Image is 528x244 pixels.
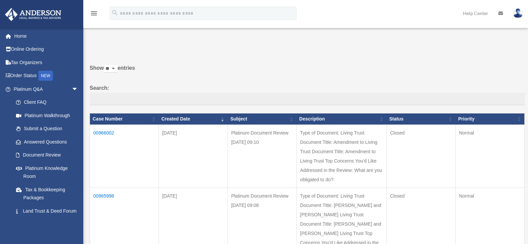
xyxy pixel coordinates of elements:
[90,93,525,105] input: Search:
[5,69,88,83] a: Order StatusNEW
[5,29,88,43] a: Home
[455,125,524,188] td: Normal
[111,9,119,16] i: search
[90,12,98,17] a: menu
[228,125,296,188] td: Platinum Document Review [DATE] 09:10
[72,82,85,96] span: arrow_drop_down
[159,125,228,188] td: [DATE]
[90,125,159,188] td: 00966002
[38,71,53,81] div: NEW
[5,43,88,56] a: Online Ordering
[9,96,85,109] a: Client FAQ
[90,9,98,17] i: menu
[9,109,85,122] a: Platinum Walkthrough
[3,8,63,21] img: Anderson Advisors Platinum Portal
[9,162,85,183] a: Platinum Knowledge Room
[5,56,88,69] a: Tax Organizers
[9,149,85,162] a: Document Review
[5,82,85,96] a: Platinum Q&Aarrow_drop_down
[296,113,386,125] th: Description: activate to sort column ascending
[9,204,85,218] a: Land Trust & Deed Forum
[513,8,523,18] img: User Pic
[90,63,525,79] label: Show entries
[104,65,118,73] select: Showentries
[387,113,456,125] th: Status: activate to sort column ascending
[228,113,296,125] th: Subject: activate to sort column ascending
[455,113,524,125] th: Priority: activate to sort column ascending
[9,218,85,231] a: Portal Feedback
[9,183,85,204] a: Tax & Bookkeeping Packages
[296,125,386,188] td: Type of Document: Living Trust Document Title: Amendment to Living Trust Document Title: Amendmen...
[90,113,159,125] th: Case Number: activate to sort column ascending
[159,113,228,125] th: Created Date: activate to sort column ascending
[9,135,82,149] a: Answered Questions
[387,125,456,188] td: Closed
[9,122,85,136] a: Submit a Question
[90,83,525,105] label: Search:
